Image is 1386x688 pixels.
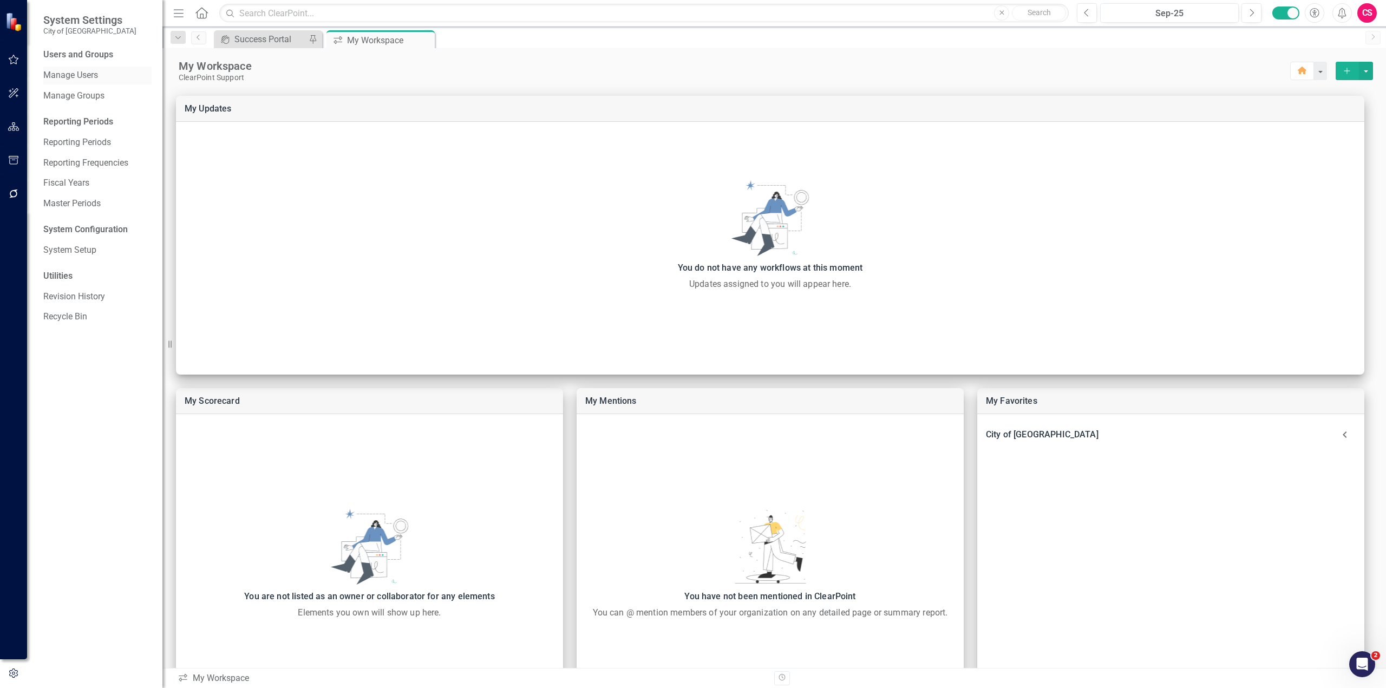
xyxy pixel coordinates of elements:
[582,606,958,619] div: You can @ mention members of your organization on any detailed page or summary report.
[585,396,637,406] a: My Mentions
[43,27,136,35] small: City of [GEOGRAPHIC_DATA]
[43,291,152,303] a: Revision History
[43,136,152,149] a: Reporting Periods
[43,14,136,27] span: System Settings
[1336,62,1373,80] div: split button
[43,69,152,82] a: Manage Users
[178,672,766,685] div: My Workspace
[1104,7,1235,20] div: Sep-25
[185,396,240,406] a: My Scorecard
[43,198,152,210] a: Master Periods
[1357,3,1377,23] button: CS
[217,32,306,46] a: Success Portal
[43,244,152,257] a: System Setup
[1371,651,1380,660] span: 2
[1336,62,1359,80] button: select merge strategy
[1349,651,1375,677] iframe: Intercom live chat
[43,116,152,128] div: Reporting Periods
[181,278,1359,291] div: Updates assigned to you will appear here.
[1359,62,1373,80] button: select merge strategy
[185,103,232,114] a: My Updates
[179,73,1290,82] div: ClearPoint Support
[43,177,152,189] a: Fiscal Years
[4,11,25,32] img: ClearPoint Strategy
[43,270,152,283] div: Utilities
[234,32,306,46] div: Success Portal
[43,49,152,61] div: Users and Groups
[977,423,1364,447] div: City of [GEOGRAPHIC_DATA]
[179,59,1290,73] div: My Workspace
[986,427,1334,442] div: City of [GEOGRAPHIC_DATA]
[181,606,558,619] div: Elements you own will show up here.
[181,260,1359,276] div: You do not have any workflows at this moment
[181,589,558,604] div: You are not listed as an owner or collaborator for any elements
[986,396,1037,406] a: My Favorites
[43,90,152,102] a: Manage Groups
[219,4,1069,23] input: Search ClearPoint...
[43,157,152,169] a: Reporting Frequencies
[1028,8,1051,17] span: Search
[347,34,432,47] div: My Workspace
[43,224,152,236] div: System Configuration
[43,311,152,323] a: Recycle Bin
[582,589,958,604] div: You have not been mentioned in ClearPoint
[1012,5,1066,21] button: Search
[1100,3,1239,23] button: Sep-25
